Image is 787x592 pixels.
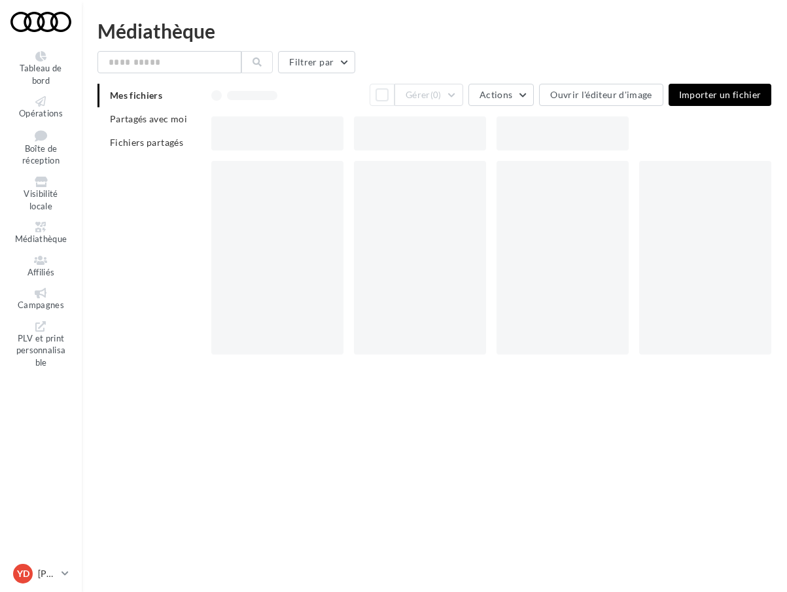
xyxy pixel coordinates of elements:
[394,84,463,106] button: Gérer(0)
[10,219,71,247] a: Médiathèque
[430,90,442,100] span: (0)
[10,252,71,281] a: Affiliés
[19,108,63,118] span: Opérations
[15,234,67,244] span: Médiathèque
[97,21,771,41] div: Médiathèque
[110,113,187,124] span: Partagés avec moi
[10,174,71,214] a: Visibilité locale
[22,143,60,166] span: Boîte de réception
[24,188,58,211] span: Visibilité locale
[278,51,355,73] button: Filtrer par
[16,333,66,368] span: PLV et print personnalisable
[468,84,534,106] button: Actions
[20,63,61,86] span: Tableau de bord
[10,94,71,122] a: Opérations
[539,84,663,106] button: Ouvrir l'éditeur d'image
[110,137,183,148] span: Fichiers partagés
[10,319,71,371] a: PLV et print personnalisable
[17,567,29,580] span: YD
[10,127,71,169] a: Boîte de réception
[27,267,55,277] span: Affiliés
[669,84,772,106] button: Importer un fichier
[38,567,56,580] p: [PERSON_NAME]
[10,48,71,88] a: Tableau de bord
[110,90,162,101] span: Mes fichiers
[480,89,512,100] span: Actions
[18,300,64,310] span: Campagnes
[10,285,71,313] a: Campagnes
[10,561,71,586] a: YD [PERSON_NAME]
[679,89,761,100] span: Importer un fichier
